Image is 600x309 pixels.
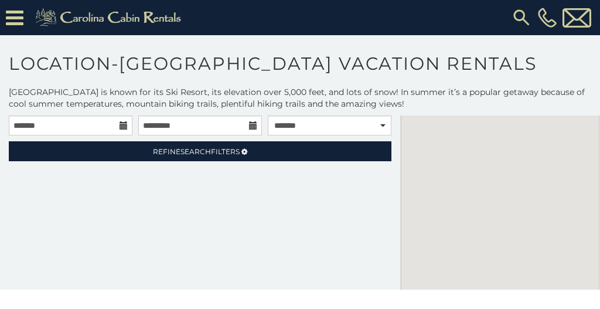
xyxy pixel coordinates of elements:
img: Khaki-logo.png [29,6,191,29]
img: search-regular.svg [511,7,532,28]
span: Search [180,147,211,156]
a: [PHONE_NUMBER] [535,8,560,28]
a: RefineSearchFilters [9,141,391,161]
span: Refine Filters [153,147,240,156]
